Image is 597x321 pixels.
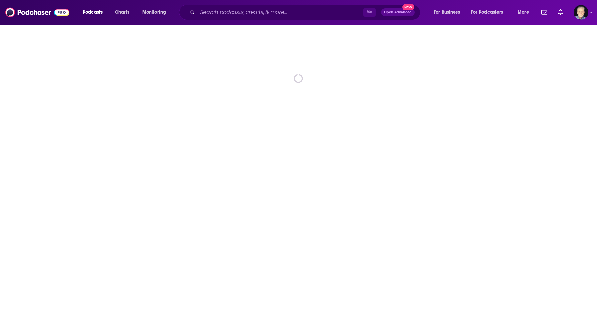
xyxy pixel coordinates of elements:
[434,8,460,17] span: For Business
[78,7,111,18] button: open menu
[115,8,129,17] span: Charts
[197,7,363,18] input: Search podcasts, credits, & more...
[574,5,588,20] span: Logged in as JonesLiterary
[429,7,468,18] button: open menu
[381,8,415,16] button: Open AdvancedNew
[138,7,175,18] button: open menu
[518,8,529,17] span: More
[83,8,103,17] span: Podcasts
[185,5,427,20] div: Search podcasts, credits, & more...
[574,5,588,20] button: Show profile menu
[402,4,414,10] span: New
[142,8,166,17] span: Monitoring
[384,11,412,14] span: Open Advanced
[574,5,588,20] img: User Profile
[471,8,503,17] span: For Podcasters
[555,7,566,18] a: Show notifications dropdown
[111,7,133,18] a: Charts
[5,6,69,19] img: Podchaser - Follow, Share and Rate Podcasts
[539,7,550,18] a: Show notifications dropdown
[467,7,513,18] button: open menu
[363,8,376,17] span: ⌘ K
[513,7,537,18] button: open menu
